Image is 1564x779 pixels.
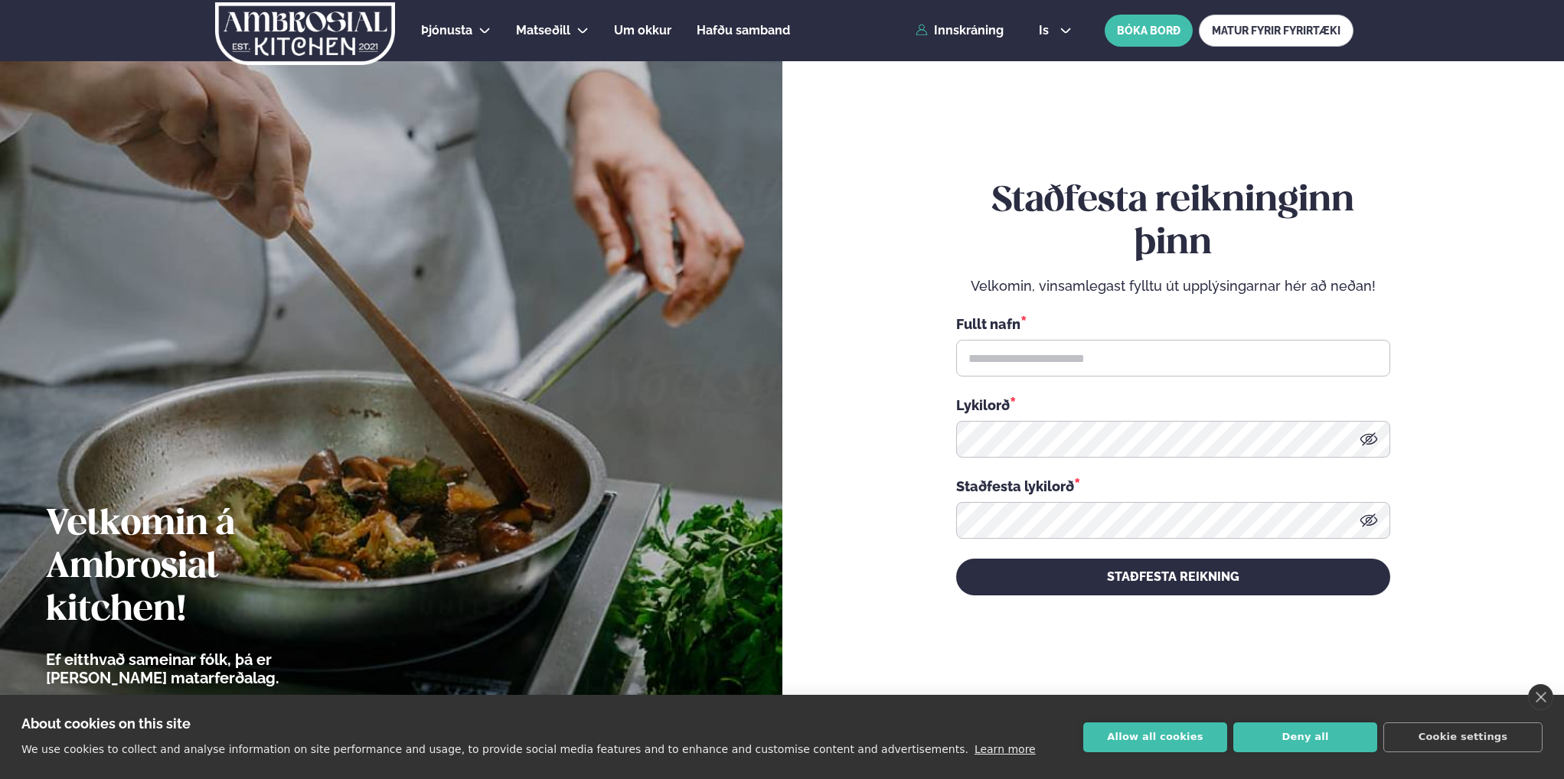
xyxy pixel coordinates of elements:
a: close [1528,684,1553,710]
button: BÓKA BORÐ [1105,15,1193,47]
a: Learn more [975,743,1036,755]
button: Cookie settings [1383,722,1543,752]
p: Ef eitthvað sameinar fólk, þá er [PERSON_NAME] matarferðalag. [46,650,364,687]
a: Um okkur [614,21,671,40]
span: Þjónusta [421,23,472,37]
a: Innskráning [916,24,1004,37]
h2: Velkomin á Ambrosial kitchen! [46,504,364,632]
span: Matseðill [516,23,570,37]
button: Deny all [1233,722,1377,752]
span: is [1039,24,1053,37]
button: is [1027,24,1084,37]
img: logo [214,2,397,65]
a: Matseðill [516,21,570,40]
p: Velkomin, vinsamlegast fylltu út upplýsingarnar hér að neðan! [956,277,1390,295]
button: Allow all cookies [1083,722,1227,752]
div: Fullt nafn [956,314,1390,334]
span: Um okkur [614,23,671,37]
a: Hafðu samband [697,21,790,40]
strong: About cookies on this site [21,715,191,732]
span: Hafðu samband [697,23,790,37]
a: Þjónusta [421,21,472,40]
button: STAÐFESTA REIKNING [956,559,1390,595]
a: MATUR FYRIR FYRIRTÆKI [1199,15,1353,47]
h2: Staðfesta reikninginn þinn [956,180,1390,266]
div: Lykilorð [956,395,1390,415]
div: Staðfesta lykilorð [956,476,1390,496]
p: We use cookies to collect and analyse information on site performance and usage, to provide socia... [21,743,968,755]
